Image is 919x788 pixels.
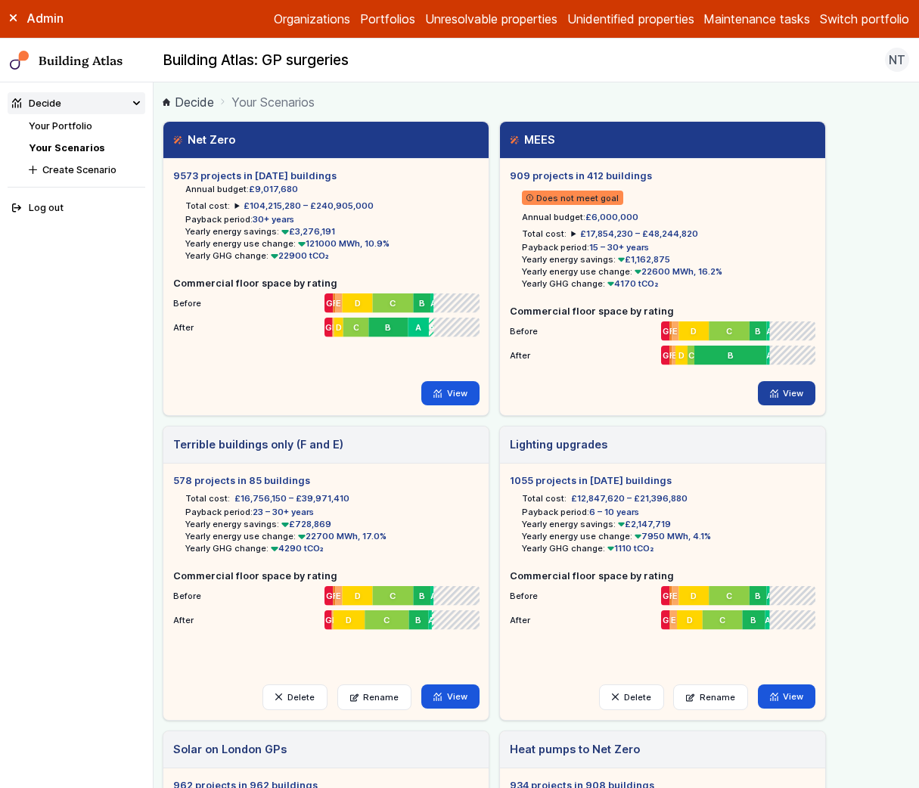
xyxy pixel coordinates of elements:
[662,614,668,626] span: G
[765,614,769,626] span: A
[262,684,328,710] button: Delete
[335,321,341,334] span: D
[415,614,421,626] span: B
[337,684,412,710] a: Rename
[522,191,624,205] span: Does not meet goal
[163,93,214,111] a: Decide
[296,238,390,249] span: 121000 MWh, 10.9%
[616,254,671,265] span: £1,162,875
[669,349,672,361] span: F
[354,297,360,309] span: D
[390,590,396,602] span: C
[750,614,756,626] span: B
[616,519,672,529] span: £2,147,719
[605,543,654,554] span: 1110 tCO₂
[385,321,391,334] span: B
[820,10,909,28] button: Switch portfolio
[185,518,479,530] li: Yearly energy savings:
[510,741,640,758] h3: Heat pumps to Net Zero
[599,684,664,710] button: Delete
[662,590,668,602] span: G
[571,228,698,240] summary: £17,854,230 – £48,244,820
[12,96,61,110] div: Decide
[279,519,331,529] span: £728,869
[703,10,810,28] a: Maintenance tasks
[185,183,479,195] li: Annual budget:
[325,297,331,309] span: G
[672,590,678,602] span: E
[430,590,433,602] span: A
[567,10,694,28] a: Unidentified properties
[185,492,230,504] h6: Total cost:
[669,590,672,602] span: F
[669,325,672,337] span: F
[324,614,331,626] span: G
[522,265,815,278] li: Yearly energy use change:
[522,542,815,554] li: Yearly GHG change:
[522,492,567,504] h6: Total cost:
[510,132,555,148] h3: MEES
[522,278,815,290] li: Yearly GHG change:
[522,211,815,223] li: Annual budget:
[425,10,557,28] a: Unresolvable properties
[589,242,649,253] span: 15 – 30+ years
[360,10,415,28] a: Portfolios
[173,169,479,183] h5: 9573 projects in [DATE] buildings
[673,684,748,710] a: Rename
[185,237,479,250] li: Yearly energy use change:
[758,381,816,405] a: View
[755,590,761,602] span: B
[510,569,815,583] h5: Commercial floor space by rating
[766,349,769,361] span: A
[336,297,341,309] span: E
[173,315,479,334] li: After
[253,507,314,517] span: 23 – 30+ years
[354,590,360,602] span: D
[8,92,145,114] summary: Decide
[173,290,479,310] li: Before
[383,614,390,626] span: C
[24,159,145,181] button: Create Scenario
[296,531,387,541] span: 22700 MWh, 17.0%
[325,590,331,602] span: G
[185,213,479,225] li: Payback period:
[421,381,480,405] a: View
[691,590,697,602] span: D
[234,492,349,504] span: £16,756,150 – £39,971,410
[766,590,769,602] span: A
[279,226,335,237] span: £3,276,191
[173,132,235,148] h3: Net Zero
[672,349,675,361] span: E
[346,614,352,626] span: D
[253,214,294,225] span: 30+ years
[185,530,479,542] li: Yearly energy use change:
[421,684,480,709] a: View
[185,542,479,554] li: Yearly GHG change:
[662,325,668,337] span: G
[430,297,433,309] span: A
[510,436,607,453] h3: Lighting upgrades
[522,518,815,530] li: Yearly energy savings:
[390,297,396,309] span: C
[632,531,712,541] span: 7950 MWh, 4.1%
[726,590,732,602] span: C
[29,120,92,132] a: Your Portfolio
[185,250,479,262] li: Yearly GHG change:
[605,278,659,289] span: 4170 tCO₂
[510,169,815,183] h5: 909 projects in 412 buildings
[352,321,359,334] span: C
[726,325,732,337] span: C
[688,349,694,361] span: C
[173,607,479,627] li: After
[885,48,909,72] button: NT
[522,241,815,253] li: Payback period:
[522,530,815,542] li: Yearly energy use change:
[274,10,350,28] a: Organizations
[428,321,433,334] span: A+
[662,349,668,361] span: G
[173,436,343,453] h3: Terrible buildings only (F and E)
[522,228,567,240] h6: Total cost:
[8,197,145,219] button: Log out
[687,614,693,626] span: D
